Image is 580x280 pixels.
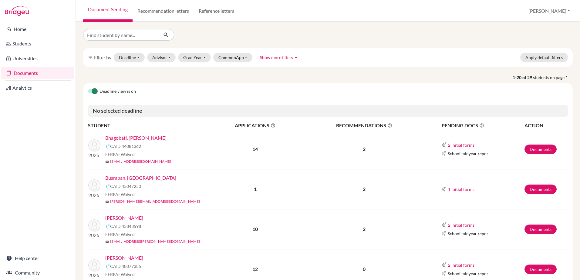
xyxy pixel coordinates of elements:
img: Common App logo [442,231,447,236]
span: - Waived [118,192,135,197]
a: Documents [524,265,557,274]
span: PENDING DOCS [442,122,524,129]
span: mail [105,160,109,164]
span: FERPA [105,151,135,158]
img: Common App logo [442,262,447,267]
a: Bhagobati, [PERSON_NAME] [105,134,167,142]
strong: 1-20 of 29 [513,74,533,81]
a: [EMAIL_ADDRESS][DOMAIN_NAME] [110,159,171,164]
img: Common App logo [442,142,447,147]
a: Documents [524,225,557,234]
b: 14 [252,146,258,152]
a: Community [1,267,74,279]
img: Common App logo [442,187,447,192]
span: Show more filters [260,55,293,60]
a: Help center [1,252,74,264]
button: Advisor [147,53,176,62]
p: 2026 [88,192,100,199]
span: CAID 48077385 [110,263,141,269]
b: 12 [252,266,258,272]
span: CAID 45047250 [110,183,141,189]
span: CAID 43843598 [110,223,141,229]
button: Show more filtersarrow_drop_up [255,53,304,62]
span: - Waived [118,152,135,157]
a: [EMAIL_ADDRESS][PERSON_NAME][DOMAIN_NAME] [110,239,200,244]
button: 1 initial forms [448,186,475,193]
a: Documents [1,67,74,79]
p: 2 [301,225,427,233]
span: - Waived [118,232,135,237]
button: [PERSON_NAME] [526,5,573,17]
span: FERPA [105,231,135,238]
a: [PERSON_NAME] [105,214,143,222]
th: ACTION [524,122,568,129]
a: [PERSON_NAME] [105,254,143,262]
span: Deadline view is on [99,88,136,95]
a: Analytics [1,82,74,94]
b: 1 [254,186,257,192]
a: Documents [524,185,557,194]
i: arrow_drop_up [293,54,299,60]
span: RECOMMENDATIONS [301,122,427,129]
span: mail [105,200,109,204]
p: 2 [301,145,427,153]
img: Busrapan, Pran [88,179,100,192]
p: 2026 [88,272,100,279]
p: 2 [301,185,427,193]
span: Filter by [94,55,111,60]
input: Find student by name... [83,29,158,41]
a: Documents [524,145,557,154]
img: Leung, Matthew [88,259,100,272]
img: Common App logo [105,224,110,229]
i: filter_list [88,55,93,60]
span: FERPA [105,271,135,278]
button: 2 initial forms [448,262,475,268]
span: School midyear report [448,270,490,277]
img: Common App logo [105,184,110,189]
img: Common App logo [442,271,447,276]
button: Apply default filters [520,53,568,62]
span: students on page 1 [533,74,573,81]
img: Common App logo [105,144,110,149]
h5: No selected deadline [88,105,568,117]
a: Students [1,38,74,50]
a: [PERSON_NAME][EMAIL_ADDRESS][DOMAIN_NAME] [110,199,200,204]
p: 0 [301,265,427,273]
img: Common App logo [105,264,110,269]
span: CAID 44081362 [110,143,141,149]
img: Bridge-U [5,6,29,16]
span: School midyear report [448,150,490,157]
a: Busrapan, [GEOGRAPHIC_DATA] [105,174,176,182]
a: Home [1,23,74,35]
span: FERPA [105,191,135,198]
span: mail [105,240,109,244]
th: STUDENT [88,122,209,129]
img: Common App logo [442,151,447,156]
img: Hammerson-Jones, William [88,219,100,232]
span: School midyear report [448,230,490,237]
button: 2 initial forms [448,142,475,148]
a: Universities [1,52,74,65]
img: Bhagobati, Henry [88,139,100,152]
button: Grad Year [178,53,211,62]
img: Common App logo [442,222,447,227]
button: Deadline [114,53,145,62]
button: CommonApp [213,53,253,62]
p: 2026 [88,232,100,239]
b: 10 [252,226,258,232]
span: - Waived [118,272,135,277]
span: APPLICATIONS [210,122,301,129]
p: 2025 [88,152,100,159]
button: 2 initial forms [448,222,475,228]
